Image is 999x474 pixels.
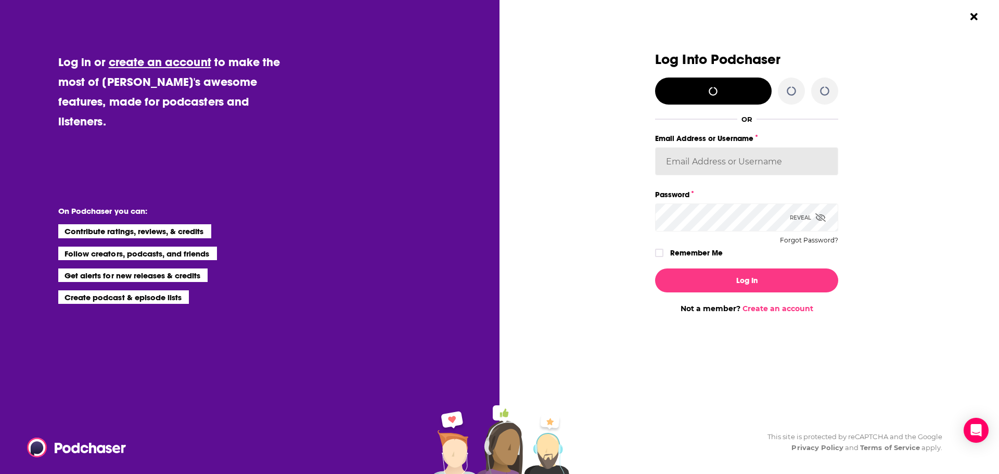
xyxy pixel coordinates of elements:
[58,224,211,238] li: Contribute ratings, reviews, & credits
[964,7,984,27] button: Close Button
[741,115,752,123] div: OR
[58,247,217,260] li: Follow creators, podcasts, and friends
[58,290,189,304] li: Create podcast & episode lists
[759,431,942,453] div: This site is protected by reCAPTCHA and the Google and apply.
[58,268,208,282] li: Get alerts for new releases & credits
[655,268,838,292] button: Log In
[860,443,920,452] a: Terms of Service
[742,304,813,313] a: Create an account
[655,132,838,145] label: Email Address or Username
[27,438,119,457] a: Podchaser - Follow, Share and Rate Podcasts
[790,203,826,232] div: Reveal
[655,188,838,201] label: Password
[964,418,989,443] div: Open Intercom Messenger
[655,147,838,175] input: Email Address or Username
[670,246,723,260] label: Remember Me
[109,55,211,69] a: create an account
[655,52,838,67] h3: Log Into Podchaser
[780,237,838,244] button: Forgot Password?
[58,206,266,216] li: On Podchaser you can:
[27,438,127,457] img: Podchaser - Follow, Share and Rate Podcasts
[655,304,838,313] div: Not a member?
[791,443,843,452] a: Privacy Policy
